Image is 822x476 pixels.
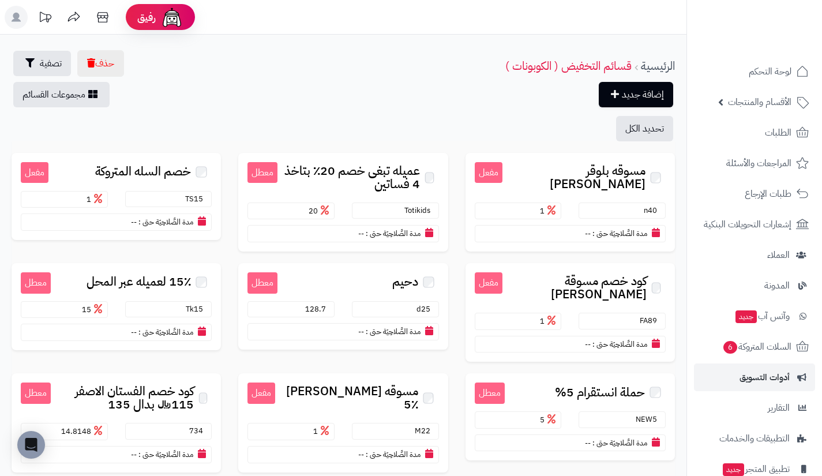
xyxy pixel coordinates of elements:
[138,449,193,460] small: مدة الصَّلاحِيَة حتى :
[599,82,673,107] a: إضافة جديد
[726,155,791,171] span: المراجعات والأسئلة
[305,303,332,314] span: 128.7
[277,164,420,191] span: عميله تبغى خصم 20٪ بتاخذ 4 فساتين
[466,153,675,252] a: مفعل مسوقه بلوقر [PERSON_NAME] n40 1 مدة الصَّلاحِيَة حتى : --
[415,425,436,436] small: M22
[745,186,791,202] span: طلبات الإرجاع
[238,153,448,252] a: معطل عميله تبغى خصم 20٪ بتاخذ 4 فساتين Totikids 20 مدة الصَّلاحِيَة حتى : --
[31,6,59,32] a: تحديثات المنصة
[502,164,646,191] span: مسوقه بلوقر [PERSON_NAME]
[540,316,558,327] span: 1
[694,302,815,330] a: وآتس آبجديد
[238,373,448,472] a: مفعل مسوقه [PERSON_NAME] 5٪ M22 1 مدة الصَّلاحِيَة حتى : --
[95,165,191,178] span: خصم السله المتروكة
[21,272,51,294] small: معطل
[40,57,62,70] span: تصفية
[247,383,275,404] small: مفعل
[160,6,183,29] img: ai-face.png
[704,216,791,233] span: إشعارات التحويلات البنكية
[768,400,790,416] span: التقارير
[247,162,277,183] small: معطل
[694,58,815,85] a: لوحة التحكم
[723,340,738,354] span: 6
[82,304,105,315] span: 15
[592,437,647,448] small: مدة الصَّلاحِيَة حتى :
[694,241,815,269] a: العملاء
[21,383,51,404] small: معطل
[12,373,221,472] a: معطل كود خصم الفستان الاصفر 115﷼ بدال 135 734 14.8148 مدة الصَّلاحِيَة حتى : --
[694,333,815,361] a: السلات المتروكة6
[694,180,815,208] a: طلبات الإرجاع
[238,263,448,350] a: معطل دحيم d25 128.7 مدة الصَّلاحِيَة حتى : --
[592,228,647,239] small: مدة الصَّلاحِيَة حتى :
[138,216,193,227] small: مدة الصَّلاحِيَة حتى :
[466,373,675,460] a: معطل حملة انستقرام 5% NEW5 5 مدة الصَّلاحِيَة حتى : --
[137,10,156,24] span: رفيق
[138,327,193,338] small: مدة الصَّلاحِيَة حتى :
[728,94,791,110] span: الأقسام والمنتجات
[694,425,815,452] a: التطبيقات والخدمات
[475,162,502,183] small: مفعل
[17,431,45,459] div: Open Intercom Messenger
[131,216,137,227] span: --
[313,426,332,437] span: 1
[540,205,558,216] span: 1
[722,339,791,355] span: السلات المتروكة
[275,385,418,411] span: مسوقه [PERSON_NAME] 5٪
[416,303,436,314] small: d25
[475,383,505,404] small: معطل
[540,414,558,425] span: 5
[392,275,418,288] span: دحيم
[366,228,421,239] small: مدة الصَّلاحِيَة حتى :
[749,63,791,80] span: لوحة التحكم
[694,149,815,177] a: المراجعات والأسئلة
[723,463,744,476] span: جديد
[358,228,364,239] span: --
[767,247,790,263] span: العملاء
[61,426,105,437] span: 14.8148
[694,272,815,299] a: المدونة
[247,272,277,294] small: معطل
[505,57,632,74] a: قسائم التخفيض ( الكوبونات )
[734,308,790,324] span: وآتس آب
[13,82,110,107] a: مجموعات القسائم
[189,425,209,436] small: 734
[694,211,815,238] a: إشعارات التحويلات البنكية
[358,449,364,460] span: --
[366,449,421,460] small: مدة الصَّلاحِيَة حتى :
[744,9,811,33] img: logo-2.png
[186,303,209,314] small: Tk15
[77,50,124,77] button: حذف
[131,449,137,460] span: --
[555,386,645,399] span: حملة انستقرام 5%
[735,310,757,323] span: جديد
[51,385,194,411] span: كود خصم الفستان الاصفر 115﷼ بدال 135
[740,369,790,385] span: أدوات التسويق
[585,437,591,448] span: --
[12,153,221,240] a: مفعل خصم السله المتروكة TS15 1 مدة الصَّلاحِيَة حتى : --
[694,394,815,422] a: التقارير
[366,326,421,337] small: مدة الصَّلاحِيَة حتى :
[616,116,673,141] button: تحديد الكل
[694,363,815,391] a: أدوات التسويق
[12,263,221,350] a: معطل 15٪ لعميله عبر المحل Tk15 15 مدة الصَّلاحِيَة حتى : --
[719,430,790,447] span: التطبيقات والخدمات
[404,205,436,216] small: Totikids
[764,278,790,294] span: المدونة
[636,414,663,425] small: NEW5
[644,205,663,216] small: n40
[466,263,675,362] a: مفعل كود خصم مسوقة [PERSON_NAME] FA89 1 مدة الصَّلاحِيَة حتى : --
[765,125,791,141] span: الطلبات
[309,205,332,216] span: 20
[13,51,71,76] button: تصفية
[640,315,663,326] small: FA89
[475,272,502,294] small: مفعل
[87,194,105,205] span: 1
[585,339,591,350] span: --
[87,275,191,288] span: 15٪ لعميله عبر المحل
[641,57,675,74] a: الرئيسية
[131,327,137,338] span: --
[21,162,48,183] small: مفعل
[585,228,591,239] span: --
[592,339,647,350] small: مدة الصَّلاحِيَة حتى :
